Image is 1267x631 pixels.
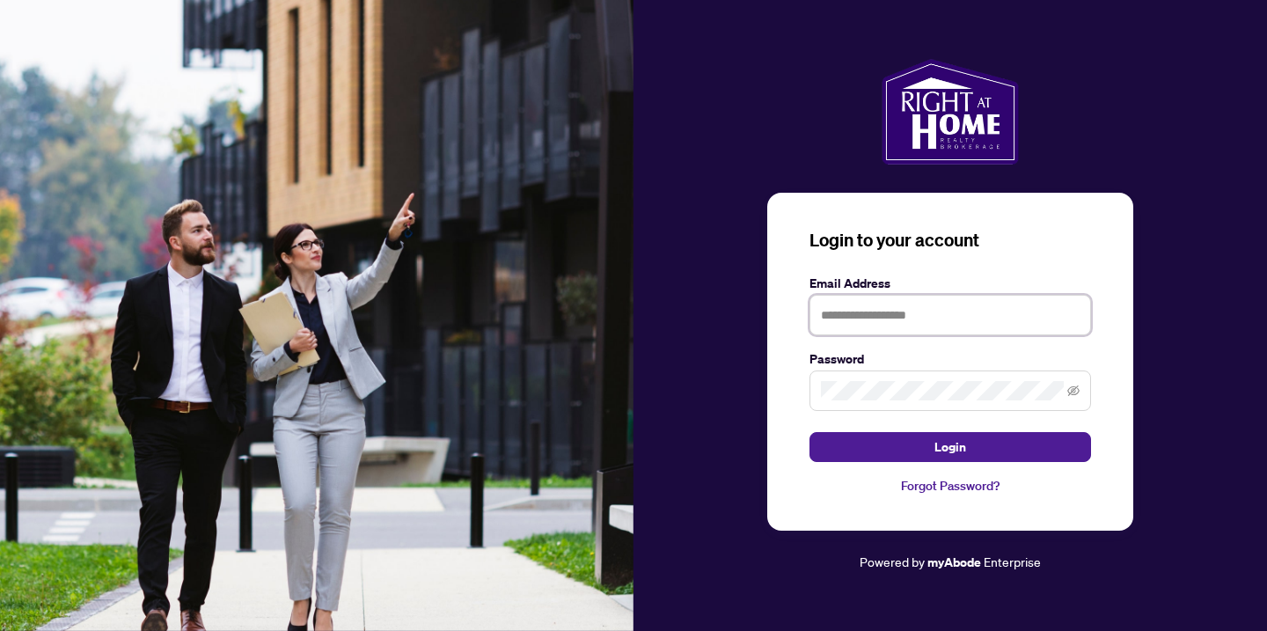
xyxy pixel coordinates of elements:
[809,349,1091,369] label: Password
[934,433,966,461] span: Login
[809,274,1091,293] label: Email Address
[809,228,1091,253] h3: Login to your account
[860,554,925,569] span: Powered by
[984,554,1041,569] span: Enterprise
[809,432,1091,462] button: Login
[927,553,981,572] a: myAbode
[882,59,1018,165] img: ma-logo
[1067,385,1080,397] span: eye-invisible
[809,476,1091,495] a: Forgot Password?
